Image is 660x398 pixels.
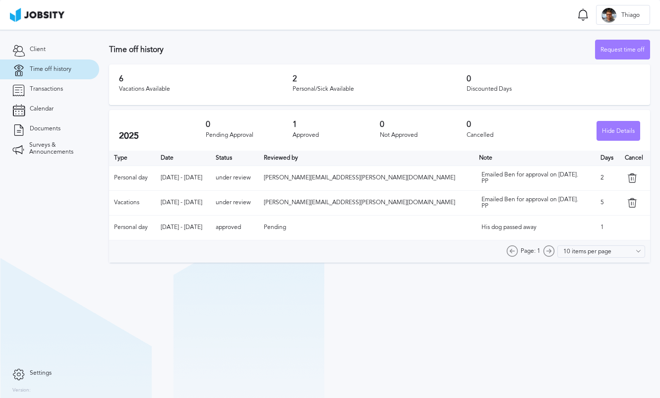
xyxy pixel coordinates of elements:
[380,120,467,129] h3: 0
[595,40,650,59] button: Request time off
[109,151,156,166] th: Type
[620,151,650,166] th: Cancel
[293,74,466,83] h3: 2
[156,215,211,240] td: [DATE] - [DATE]
[481,171,581,185] div: Emailed Ben for approval on [DATE]. PP
[521,248,540,255] span: Page: 1
[109,166,156,190] td: Personal day
[467,120,553,129] h3: 0
[596,5,650,25] button: TThiago
[109,190,156,215] td: Vacations
[596,166,620,190] td: 2
[293,120,379,129] h3: 1
[264,199,455,206] span: [PERSON_NAME][EMAIL_ADDRESS][PERSON_NAME][DOMAIN_NAME]
[12,388,31,394] label: Version:
[474,151,596,166] th: Toggle SortBy
[467,74,640,83] h3: 0
[211,151,259,166] th: Toggle SortBy
[264,224,286,230] span: Pending
[596,215,620,240] td: 1
[109,45,595,54] h3: Time off history
[293,132,379,139] div: Approved
[380,132,467,139] div: Not Approved
[30,106,54,113] span: Calendar
[259,151,474,166] th: Toggle SortBy
[467,86,640,93] div: Discounted Days
[119,86,293,93] div: Vacations Available
[481,224,581,231] div: His dog passed away
[119,131,206,141] h2: 2025
[30,370,52,377] span: Settings
[30,66,71,73] span: Time off history
[597,121,640,141] button: Hide Details
[206,132,293,139] div: Pending Approval
[30,125,60,132] span: Documents
[264,174,455,181] span: [PERSON_NAME][EMAIL_ADDRESS][PERSON_NAME][DOMAIN_NAME]
[467,132,553,139] div: Cancelled
[29,142,87,156] span: Surveys & Announcements
[156,190,211,215] td: [DATE] - [DATE]
[481,196,581,210] div: Emailed Ben for approval on [DATE]. PP
[211,215,259,240] td: approved
[119,74,293,83] h3: 6
[596,190,620,215] td: 5
[156,151,211,166] th: Toggle SortBy
[30,46,46,53] span: Client
[10,8,64,22] img: ab4bad089aa723f57921c736e9817d99.png
[596,151,620,166] th: Days
[206,120,293,129] h3: 0
[156,166,211,190] td: [DATE] - [DATE]
[211,190,259,215] td: under review
[293,86,466,93] div: Personal/Sick Available
[601,8,616,23] div: T
[30,86,63,93] span: Transactions
[109,215,156,240] td: Personal day
[616,12,645,19] span: Thiago
[211,166,259,190] td: under review
[596,40,650,60] div: Request time off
